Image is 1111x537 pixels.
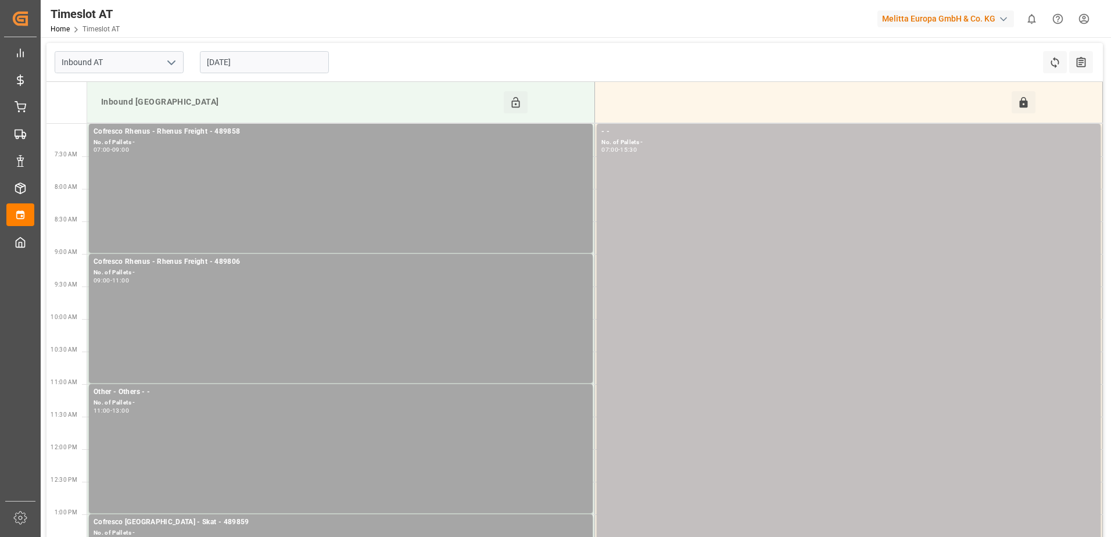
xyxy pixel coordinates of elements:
[51,444,77,450] span: 12:00 PM
[110,408,112,413] div: -
[620,147,637,152] div: 15:30
[112,278,129,283] div: 11:00
[877,8,1019,30] button: Melitta Europa GmbH & Co. KG
[94,386,588,398] div: Other - Others - -
[51,25,70,33] a: Home
[94,138,588,148] div: No. of Pallets -
[55,281,77,288] span: 9:30 AM
[51,411,77,418] span: 11:30 AM
[162,53,180,71] button: open menu
[601,126,1096,138] div: - -
[877,10,1014,27] div: Melitta Europa GmbH & Co. KG
[112,147,129,152] div: 09:00
[94,517,588,528] div: Cofresco [GEOGRAPHIC_DATA] - Skat - 489859
[110,278,112,283] div: -
[94,398,588,408] div: No. of Pallets -
[618,147,620,152] div: -
[55,249,77,255] span: 9:00 AM
[601,138,1096,148] div: No. of Pallets -
[51,5,120,23] div: Timeslot AT
[55,51,184,73] input: Type to search/select
[94,147,110,152] div: 07:00
[112,408,129,413] div: 13:00
[601,147,618,152] div: 07:00
[94,268,588,278] div: No. of Pallets -
[94,256,588,268] div: Cofresco Rhenus - Rhenus Freight - 489806
[51,346,77,353] span: 10:30 AM
[96,91,504,113] div: Inbound [GEOGRAPHIC_DATA]
[55,216,77,223] span: 8:30 AM
[94,278,110,283] div: 09:00
[94,126,588,138] div: Cofresco Rhenus - Rhenus Freight - 489858
[94,408,110,413] div: 11:00
[55,509,77,515] span: 1:00 PM
[51,477,77,483] span: 12:30 PM
[55,151,77,157] span: 7:30 AM
[1019,6,1045,32] button: show 0 new notifications
[200,51,329,73] input: DD-MM-YYYY
[1045,6,1071,32] button: Help Center
[55,184,77,190] span: 8:00 AM
[110,147,112,152] div: -
[51,314,77,320] span: 10:00 AM
[51,379,77,385] span: 11:00 AM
